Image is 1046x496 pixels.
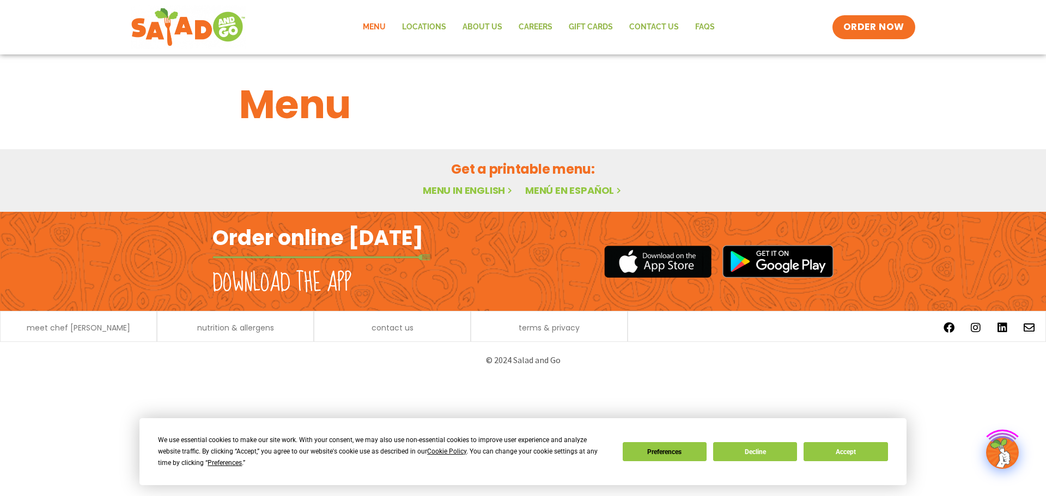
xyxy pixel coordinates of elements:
[623,442,707,461] button: Preferences
[525,183,623,197] a: Menú en español
[394,15,454,40] a: Locations
[355,15,394,40] a: Menu
[621,15,687,40] a: Contact Us
[27,324,130,332] a: meet chef [PERSON_NAME]
[372,324,413,332] a: contact us
[212,224,423,251] h2: Order online [DATE]
[218,353,828,368] p: © 2024 Salad and Go
[239,160,807,179] h2: Get a printable menu:
[239,75,807,134] h1: Menu
[832,15,915,39] a: ORDER NOW
[427,448,466,455] span: Cookie Policy
[355,15,723,40] nav: Menu
[423,183,514,197] a: Menu in English
[722,245,834,278] img: google_play
[687,15,723,40] a: FAQs
[212,268,351,298] h2: Download the app
[843,21,904,34] span: ORDER NOW
[131,5,246,49] img: new-SAG-logo-768×292
[197,324,274,332] a: nutrition & allergens
[212,254,430,260] img: fork
[208,459,242,467] span: Preferences
[510,15,561,40] a: Careers
[561,15,621,40] a: GIFT CARDS
[804,442,887,461] button: Accept
[158,434,609,469] div: We use essential cookies to make our site work. With your consent, we may also use non-essential ...
[519,324,580,332] a: terms & privacy
[139,418,907,485] div: Cookie Consent Prompt
[713,442,797,461] button: Decline
[454,15,510,40] a: About Us
[604,244,711,279] img: appstore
